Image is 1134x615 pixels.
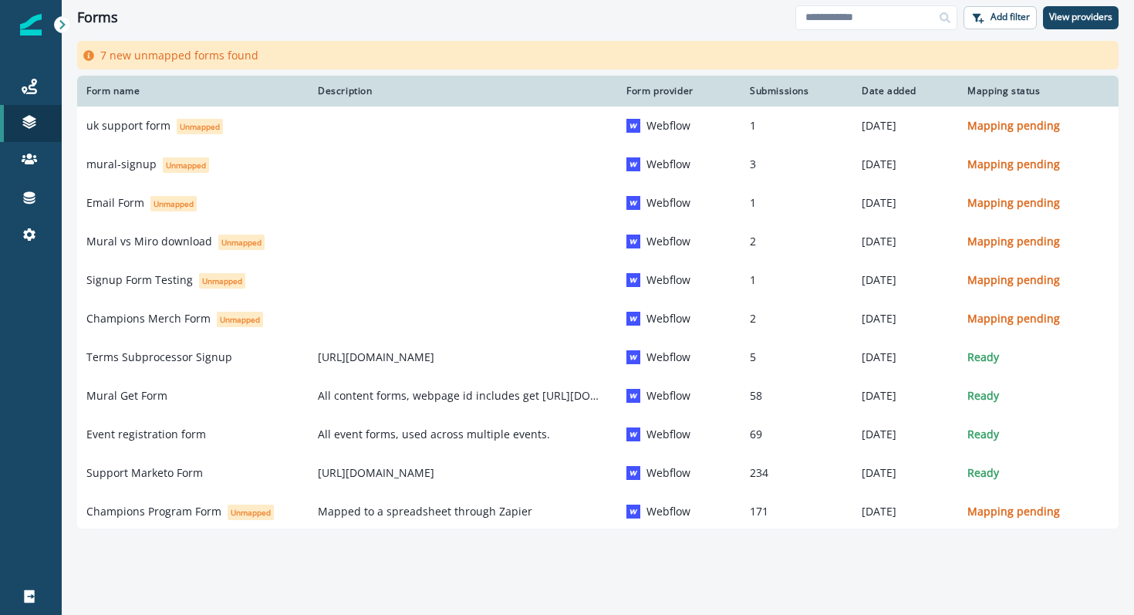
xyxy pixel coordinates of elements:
a: Mural vs Miro downloadUnmappedWebflowWebflow2[DATE]Mapping pending [77,222,1119,261]
div: Form provider [626,85,731,97]
img: Inflection [20,14,42,35]
p: 3 [750,157,843,172]
p: Webflow [646,157,690,172]
div: Date added [862,85,949,97]
p: Mapping pending [967,311,1109,326]
p: Champions Merch Form [86,311,211,326]
img: Webflow [626,312,640,326]
a: Mural Get FormAll content forms, webpage id includes get [URL][DOMAIN_NAME]WebflowWebflow58[DATE]... [77,377,1119,415]
p: uk support form [86,118,170,133]
span: Unmapped [177,119,223,134]
a: Terms Subprocessor Signup[URL][DOMAIN_NAME]WebflowWebflow5[DATE]Ready [77,338,1119,377]
p: [DATE] [862,427,949,442]
p: Mapping pending [967,157,1109,172]
p: Ready [967,427,1109,442]
p: Mural vs Miro download [86,234,212,249]
p: Mapping pending [967,272,1109,288]
a: Event registration formAll event forms, used across multiple events.WebflowWebflow69[DATE]Ready [77,415,1119,454]
p: [DATE] [862,350,949,365]
a: Champions Merch FormUnmappedWebflowWebflow2[DATE]Mapping pending [77,299,1119,338]
span: Unmapped [150,196,197,211]
p: [URL][DOMAIN_NAME] [318,350,608,365]
a: uk support formUnmappedWebflowWebflow1[DATE]Mapping pending [77,106,1119,145]
p: All content forms, webpage id includes get [URL][DOMAIN_NAME] [318,388,608,404]
p: [DATE] [862,195,949,211]
img: Webflow [626,273,640,287]
span: Unmapped [199,273,245,289]
p: Terms Subprocessor Signup [86,350,232,365]
p: Ready [967,350,1109,365]
div: Description [318,85,608,97]
p: Webflow [646,388,690,404]
p: 171 [750,504,843,519]
span: Unmapped [228,505,274,520]
img: Webflow [626,466,640,480]
button: View providers [1043,6,1119,29]
p: Webflow [646,465,690,481]
div: Form name [86,85,299,97]
p: [DATE] [862,388,949,404]
p: [DATE] [862,465,949,481]
img: Webflow [626,427,640,441]
h1: Forms [77,9,118,26]
div: Submissions [750,85,843,97]
a: Champions Program FormUnmappedMapped to a spreadsheet through ZapierWebflowWebflow171[DATE]Mappin... [77,492,1119,531]
p: Mapping pending [967,234,1109,249]
p: 1 [750,272,843,288]
p: Mapping pending [967,195,1109,211]
a: Email FormUnmappedWebflowWebflow1[DATE]Mapping pending [77,184,1119,222]
p: Webflow [646,311,690,326]
img: Webflow [626,389,640,403]
p: [DATE] [862,311,949,326]
button: Add filter [964,6,1037,29]
p: 5 [750,350,843,365]
p: mural-signup [86,157,157,172]
p: Champions Program Form [86,504,221,519]
a: Support Marketo Form[URL][DOMAIN_NAME]WebflowWebflow234[DATE]Ready [77,454,1119,492]
p: Webflow [646,118,690,133]
p: 58 [750,388,843,404]
p: 7 new unmapped forms found [100,47,258,63]
span: Unmapped [163,157,209,173]
p: [DATE] [862,234,949,249]
img: Webflow [626,235,640,248]
p: View providers [1049,12,1112,22]
p: 1 [750,118,843,133]
p: [DATE] [862,272,949,288]
p: [DATE] [862,118,949,133]
p: Webflow [646,234,690,249]
span: Unmapped [217,312,263,327]
p: Add filter [991,12,1030,22]
p: Ready [967,465,1109,481]
p: Webflow [646,504,690,519]
p: 1 [750,195,843,211]
a: mural-signupUnmappedWebflowWebflow3[DATE]Mapping pending [77,145,1119,184]
p: 69 [750,427,843,442]
span: Unmapped [218,235,265,250]
img: Webflow [626,157,640,171]
img: Webflow [626,196,640,210]
p: Signup Form Testing [86,272,193,288]
p: Event registration form [86,427,206,442]
p: Support Marketo Form [86,465,203,481]
p: Ready [967,388,1109,404]
p: [URL][DOMAIN_NAME] [318,465,608,481]
p: Webflow [646,195,690,211]
p: 2 [750,311,843,326]
p: Mural Get Form [86,388,167,404]
p: Mapped to a spreadsheet through Zapier [318,504,608,519]
p: Mapping pending [967,504,1109,519]
div: Mapping status [967,85,1109,97]
p: Email Form [86,195,144,211]
p: [DATE] [862,504,949,519]
p: Webflow [646,427,690,442]
p: 2 [750,234,843,249]
img: Webflow [626,350,640,364]
p: [DATE] [862,157,949,172]
p: Webflow [646,350,690,365]
img: Webflow [626,119,640,133]
p: 234 [750,465,843,481]
p: Webflow [646,272,690,288]
a: Signup Form TestingUnmappedWebflowWebflow1[DATE]Mapping pending [77,261,1119,299]
p: Mapping pending [967,118,1109,133]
